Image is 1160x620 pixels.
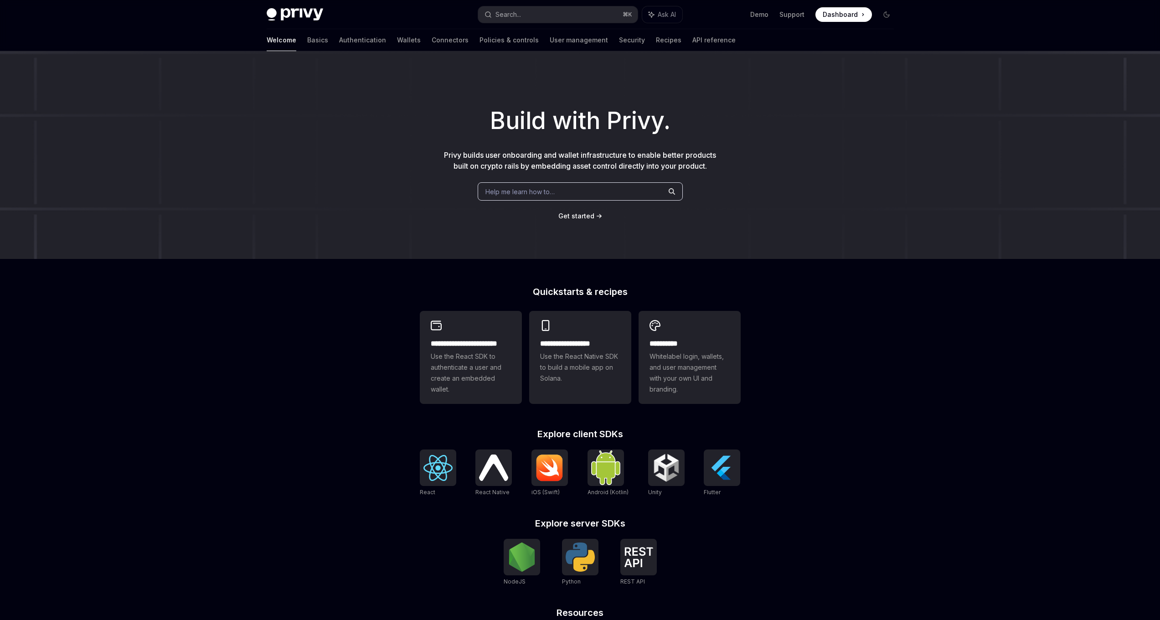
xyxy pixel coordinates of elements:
span: React [420,489,435,496]
a: Dashboard [815,7,872,22]
a: Wallets [397,29,421,51]
button: Ask AI [642,6,682,23]
h1: Build with Privy. [15,103,1145,139]
a: API reference [692,29,736,51]
div: Search... [495,9,521,20]
span: Get started [558,212,594,220]
span: Unity [648,489,662,496]
h2: Quickstarts & recipes [420,287,741,296]
a: Security [619,29,645,51]
img: NodeJS [507,542,536,572]
span: Flutter [704,489,721,496]
span: Use the React Native SDK to build a mobile app on Solana. [540,351,620,384]
a: Basics [307,29,328,51]
img: Flutter [707,453,737,482]
a: Get started [558,212,594,221]
img: REST API [624,547,653,567]
a: Authentication [339,29,386,51]
span: Help me learn how to… [485,187,555,196]
img: dark logo [267,8,323,21]
a: User management [550,29,608,51]
a: Policies & controls [479,29,539,51]
a: Connectors [432,29,469,51]
a: PythonPython [562,539,598,586]
span: Android (Kotlin) [588,489,629,496]
a: Welcome [267,29,296,51]
a: ReactReact [420,449,456,497]
span: iOS (Swift) [531,489,560,496]
span: REST API [620,578,645,585]
a: UnityUnity [648,449,685,497]
a: Recipes [656,29,681,51]
a: Android (Kotlin)Android (Kotlin) [588,449,629,497]
img: React [423,455,453,481]
button: Search...⌘K [478,6,638,23]
a: NodeJSNodeJS [504,539,540,586]
button: Toggle dark mode [879,7,894,22]
img: Android (Kotlin) [591,450,620,485]
h2: Explore server SDKs [420,519,741,528]
a: React NativeReact Native [475,449,512,497]
a: iOS (Swift)iOS (Swift) [531,449,568,497]
span: ⌘ K [623,11,632,18]
a: **** **** **** ***Use the React Native SDK to build a mobile app on Solana. [529,311,631,404]
a: Support [779,10,804,19]
img: Unity [652,453,681,482]
span: Dashboard [823,10,858,19]
a: Demo [750,10,768,19]
span: NodeJS [504,578,526,585]
img: React Native [479,455,508,480]
img: Python [566,542,595,572]
a: REST APIREST API [620,539,657,586]
a: **** *****Whitelabel login, wallets, and user management with your own UI and branding. [639,311,741,404]
span: Privy builds user onboarding and wallet infrastructure to enable better products built on crypto ... [444,150,716,170]
span: Ask AI [658,10,676,19]
span: React Native [475,489,510,496]
a: FlutterFlutter [704,449,740,497]
span: Whitelabel login, wallets, and user management with your own UI and branding. [650,351,730,395]
img: iOS (Swift) [535,454,564,481]
h2: Explore client SDKs [420,429,741,439]
span: Use the React SDK to authenticate a user and create an embedded wallet. [431,351,511,395]
span: Python [562,578,581,585]
h2: Resources [420,608,741,617]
